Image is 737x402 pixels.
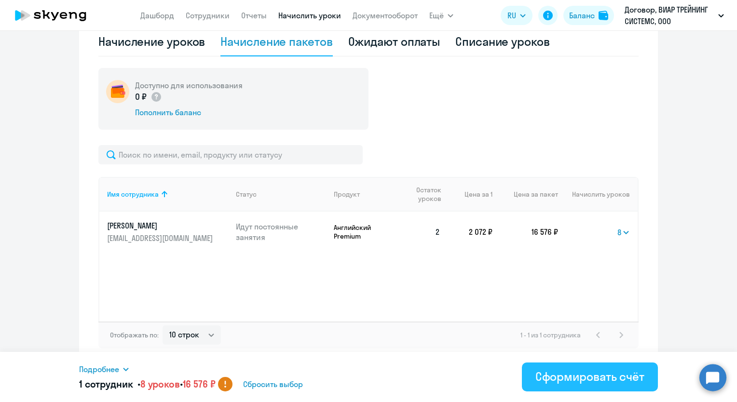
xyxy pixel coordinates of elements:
span: 8 уроков [140,378,180,390]
p: [PERSON_NAME] [107,220,215,231]
button: Сформировать счёт [522,362,658,391]
th: Цена за пакет [492,177,558,212]
div: Начисление пакетов [220,34,332,49]
a: Дашборд [140,11,174,20]
div: Начисление уроков [98,34,205,49]
span: Ещё [429,10,444,21]
p: [EMAIL_ADDRESS][DOMAIN_NAME] [107,233,215,243]
button: Договор, ВИАР ТРЕЙНИНГ СИСТЕМС, ООО [620,4,729,27]
button: Балансbalance [563,6,614,25]
a: Начислить уроки [278,11,341,20]
div: Пополнить баланс [135,107,243,118]
div: Статус [236,190,327,199]
p: Договор, ВИАР ТРЕЙНИНГ СИСТЕМС, ООО [625,4,714,27]
span: 1 - 1 из 1 сотрудника [520,331,581,339]
div: Имя сотрудника [107,190,228,199]
div: Списание уроков [455,34,550,49]
a: Документооборот [353,11,418,20]
span: Отображать по: [110,331,159,339]
span: Подробнее [79,363,119,375]
p: Английский Premium [334,223,399,241]
span: 16 576 ₽ [183,378,216,390]
th: Начислить уроков [558,177,638,212]
div: Имя сотрудника [107,190,159,199]
div: Баланс [569,10,595,21]
p: 0 ₽ [135,91,162,103]
div: Продукт [334,190,360,199]
p: Идут постоянные занятия [236,221,327,242]
td: 2 072 ₽ [448,212,492,252]
a: Отчеты [241,11,267,20]
td: 2 [399,212,448,252]
div: Продукт [334,190,399,199]
a: Сотрудники [186,11,230,20]
span: Сбросить выбор [243,378,303,390]
span: RU [507,10,516,21]
img: wallet-circle.png [106,80,129,103]
span: Остаток уроков [407,186,441,203]
button: RU [501,6,532,25]
a: [PERSON_NAME][EMAIL_ADDRESS][DOMAIN_NAME] [107,220,228,243]
div: Ожидают оплаты [348,34,440,49]
h5: 1 сотрудник • • [79,377,215,391]
img: balance [599,11,608,20]
input: Поиск по имени, email, продукту или статусу [98,145,363,164]
td: 16 576 ₽ [492,212,558,252]
th: Цена за 1 [448,177,492,212]
button: Ещё [429,6,453,25]
div: Сформировать счёт [535,369,644,384]
div: Остаток уроков [407,186,448,203]
div: Статус [236,190,257,199]
h5: Доступно для использования [135,80,243,91]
